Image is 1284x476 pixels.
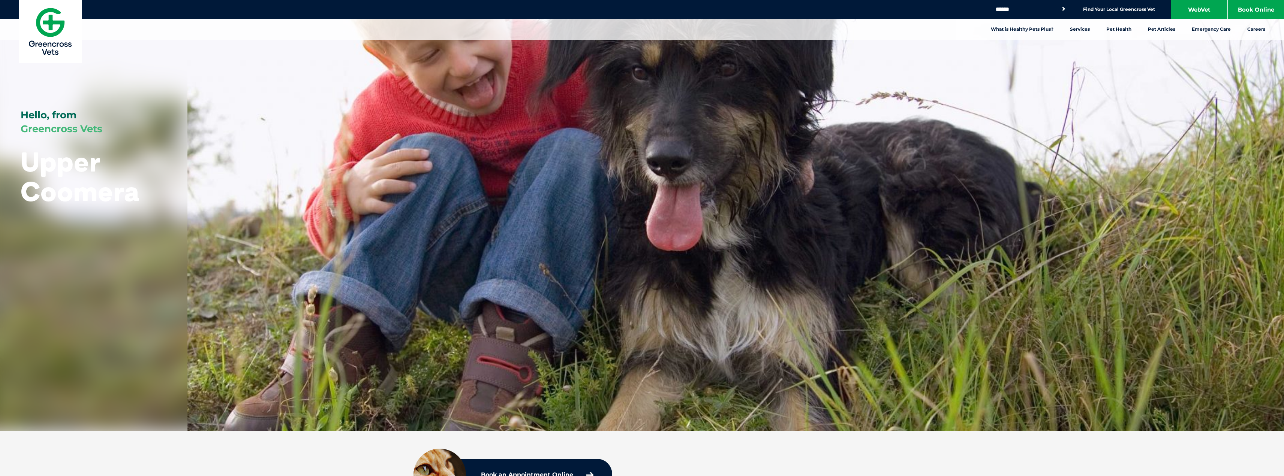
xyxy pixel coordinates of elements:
span: Greencross Vets [21,123,102,135]
a: Pet Articles [1140,19,1184,40]
a: Emergency Care [1184,19,1239,40]
button: Search [1060,5,1067,13]
a: Services [1062,19,1098,40]
h1: Upper Coomera [21,147,167,206]
a: Careers [1239,19,1274,40]
a: Pet Health [1098,19,1140,40]
a: Find Your Local Greencross Vet [1083,6,1155,12]
span: Hello, from [21,109,76,121]
a: What is Healthy Pets Plus? [983,19,1062,40]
